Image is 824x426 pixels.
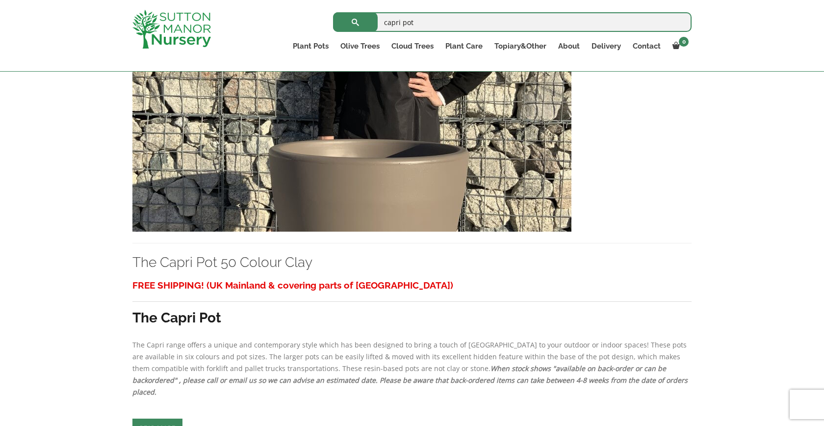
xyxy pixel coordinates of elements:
strong: The Capri Pot [132,310,221,326]
img: logo [132,10,211,49]
em: When stock shows "available on back-order or can be backordered" , please call or email us so we ... [132,364,688,397]
a: Contact [627,39,667,53]
div: The Capri range offers a unique and contemporary style which has been designed to bring a touch o... [132,276,692,398]
a: Plant Care [439,39,489,53]
span: 0 [679,37,689,47]
input: Search... [333,12,692,32]
a: Plant Pots [287,39,335,53]
a: The Capri Pot 50 Colour Clay [132,254,312,270]
a: 0 [667,39,692,53]
a: Olive Trees [335,39,386,53]
a: Delivery [586,39,627,53]
a: About [552,39,586,53]
a: The Capri Pot 50 Colour Clay [132,121,571,130]
a: Topiary&Other [489,39,552,53]
a: Cloud Trees [386,39,439,53]
h3: FREE SHIPPING! (UK Mainland & covering parts of [GEOGRAPHIC_DATA]) [132,276,692,294]
img: The Capri Pot 50 Colour Clay - DC0B1B62 1E7F 4946 AB5F FC0036C80446 [132,21,571,232]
